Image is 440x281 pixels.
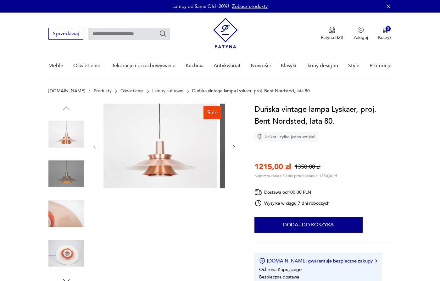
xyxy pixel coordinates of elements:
img: Ikona medalu [329,27,335,34]
p: 1215,00 zł [254,162,291,172]
p: 1350,00 zł [295,163,320,171]
a: Promocje [370,54,392,78]
li: Bezpieczna dostawa [259,274,299,280]
a: Lampy sufitowe [152,89,183,94]
a: [DOMAIN_NAME] [48,89,85,94]
a: Produkty [94,89,112,94]
a: Ikony designu [306,54,338,78]
h1: Duńska vintage lampa Lyskaer, proj. Bent Nordsted, lata 80. [254,104,392,127]
div: 0 [386,26,391,31]
img: Zdjęcie produktu Duńska vintage lampa Lyskaer, proj. Bent Nordsted, lata 80. [48,156,84,192]
li: Ochrona Kupującego [259,267,302,273]
p: Zaloguj [354,35,368,41]
a: Dekoracje i przechowywanie [110,54,175,78]
a: Antykwariat [214,54,241,78]
button: Zaloguj [354,27,368,41]
p: Patyna B2B [321,35,343,41]
a: Kuchnia [186,54,203,78]
p: Duńska vintage lampa Lyskaer, proj. Bent Nordsted, lata 80. [192,89,311,94]
button: Dodaj do koszyka [254,217,363,233]
img: Ikona certyfikatu [259,258,265,264]
img: Ikona koszyka [382,27,388,33]
a: Meble [48,54,63,78]
div: Wysyłka w ciągu 7 dni roboczych [254,199,330,207]
button: Szukaj [159,30,167,37]
img: Patyna - sklep z meblami i dekoracjami vintage [213,18,238,48]
img: Ikona diamentu [257,134,263,140]
div: Sale [203,106,221,119]
button: 0Koszyk [378,27,392,41]
p: Najniższa cena z 30 dni przed obniżką: 1350,00 zł [254,173,337,178]
a: Oświetlenie [73,54,100,78]
a: Zobacz produkty [232,3,268,9]
a: Style [348,54,359,78]
img: Ikonka użytkownika [358,27,364,33]
div: Unikat - tylko jedna sztuka! [254,132,318,142]
button: [DOMAIN_NAME] gwarantuje bezpieczne zakupy [259,258,377,264]
img: Zdjęcie produktu Duńska vintage lampa Lyskaer, proj. Bent Nordsted, lata 80. [48,196,84,231]
a: Sprzedawaj [48,32,83,36]
img: Ikona strzałki w prawo [375,259,377,262]
a: Oświetlenie [120,89,144,94]
p: Lampy od Same Old -20%! [172,3,229,9]
div: Dostawa od 100,00 PLN [254,188,330,196]
img: Zdjęcie produktu Duńska vintage lampa Lyskaer, proj. Bent Nordsted, lata 80. [103,104,217,188]
a: Ikona medaluPatyna B2B [321,27,343,41]
img: Zdjęcie produktu Duńska vintage lampa Lyskaer, proj. Bent Nordsted, lata 80. [48,116,84,152]
a: Klasyki [281,54,296,78]
button: Sprzedawaj [48,28,83,40]
p: Koszyk [378,35,392,41]
img: Ikona dostawy [254,188,262,196]
img: Zdjęcie produktu Duńska vintage lampa Lyskaer, proj. Bent Nordsted, lata 80. [220,104,333,188]
img: Zdjęcie produktu Duńska vintage lampa Lyskaer, proj. Bent Nordsted, lata 80. [48,235,84,271]
a: Nowości [251,54,271,78]
button: Patyna B2B [321,27,343,41]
